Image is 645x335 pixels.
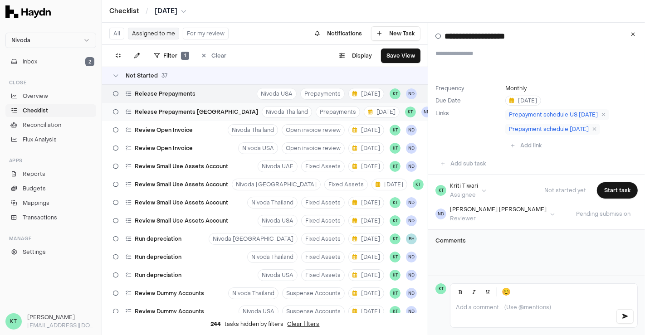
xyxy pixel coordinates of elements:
span: 1 [181,52,189,60]
span: Nivoda [11,37,30,44]
button: Prepayments [300,88,345,100]
span: [DATE] [352,290,380,297]
span: Reconciliation [23,121,61,129]
button: Add sub task [435,156,491,171]
img: Haydn Logo [5,5,51,18]
button: KT [390,270,401,281]
span: Pending submission [569,210,638,218]
nav: breadcrumb [109,7,186,16]
span: KT [390,88,401,99]
span: [DATE] [352,272,380,279]
button: Nivoda Thailand [247,251,298,263]
span: KT [435,283,446,294]
span: Not started yet [537,187,593,194]
div: Kriti Tiwari [450,182,478,189]
div: tasks hidden by filters [102,313,428,335]
button: ND[PERSON_NAME] [PERSON_NAME]Reviewer [435,206,555,222]
button: ND [406,306,417,317]
button: KT [390,161,401,172]
span: Release Prepayments [135,90,195,97]
a: Flux Analysis [5,133,96,146]
button: KTKriti TiwariAssignee [435,182,486,199]
button: Suspense Accounts [282,287,345,299]
button: Open invoice review [282,142,345,154]
span: [DATE] [352,90,380,97]
a: Transactions [5,211,96,224]
button: [DATE] [371,179,407,190]
button: Clear filters [288,320,320,328]
span: 😊 [502,286,511,297]
span: Run depreciation [135,235,181,243]
button: Monthly [505,85,527,92]
button: Nivoda USA [258,215,298,227]
span: [DATE] [352,253,380,261]
div: Reviewer [450,215,547,222]
span: [DATE] [352,145,380,152]
button: [DATE] [505,96,541,106]
span: ND [406,161,417,172]
button: Italic (Ctrl+I) [468,286,480,298]
button: ND [406,252,417,262]
div: Manage [5,231,96,246]
span: [DATE] [352,199,380,206]
span: Review Dummy Accounts [135,308,204,315]
label: Frequency [435,85,502,92]
span: Run depreciation [135,272,181,279]
button: KT [390,233,401,244]
span: KT [390,306,401,317]
button: 😊 [500,286,513,298]
a: Mappings [5,197,96,209]
span: [DATE] [155,7,177,16]
button: Prepayments [316,106,360,118]
button: [DATE] [348,160,384,172]
button: Suspense Accounts [282,306,345,317]
button: Nivoda [GEOGRAPHIC_DATA] [209,233,298,245]
button: ND [406,88,417,99]
button: ND [406,197,417,208]
button: KT [390,288,401,299]
button: Nivoda Thailand [262,106,312,118]
span: Overview [23,92,48,100]
button: Display [334,49,377,63]
span: Transactions [23,214,57,222]
button: Nivoda USA [239,306,279,317]
span: Review Open Invoice [135,145,193,152]
button: KT [405,107,416,117]
span: ND [421,107,432,117]
span: Release Prepayments [GEOGRAPHIC_DATA] [135,108,258,116]
a: Checklist [109,7,139,16]
button: [DATE] [348,287,384,299]
button: Nivoda Thailand [228,287,279,299]
button: Nivoda Thailand [228,124,278,136]
button: [DATE] [348,251,384,263]
span: Run depreciation [135,253,181,261]
span: Budgets [23,184,46,193]
div: Close [5,75,96,90]
button: [DATE] [364,106,400,118]
span: [DATE] [376,181,403,188]
button: [DATE] [348,215,384,227]
span: / [144,6,150,15]
div: [PERSON_NAME] [PERSON_NAME] [450,206,547,213]
button: [DATE] [348,233,384,245]
button: BH [406,233,417,244]
span: KT [390,143,401,154]
span: ND [406,288,417,299]
button: KT [413,179,424,190]
span: Review Small Use Assets Account [135,217,228,224]
button: All [109,28,124,39]
button: Underline (Ctrl+U) [481,286,494,298]
button: ND [406,125,417,136]
button: New Task [371,26,420,41]
button: Clear [196,49,232,63]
